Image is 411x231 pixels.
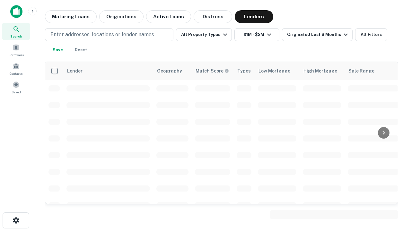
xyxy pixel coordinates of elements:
div: Lender [67,67,83,75]
button: Distress [194,10,232,23]
button: Originated Last 6 Months [282,28,353,41]
button: Reset [71,44,91,56]
a: Saved [2,79,30,96]
button: Active Loans [146,10,191,23]
th: High Mortgage [300,62,345,80]
div: High Mortgage [303,67,337,75]
img: capitalize-icon.png [10,5,22,18]
span: Search [10,34,22,39]
button: All Filters [355,28,387,41]
button: Enter addresses, locations or lender names [45,28,173,41]
th: Types [233,62,255,80]
th: Low Mortgage [255,62,300,80]
span: Saved [12,90,21,95]
th: Lender [63,62,153,80]
span: Contacts [10,71,22,76]
a: Search [2,23,30,40]
button: $1M - $2M [234,28,279,41]
div: Low Mortgage [258,67,290,75]
button: Lenders [235,10,273,23]
a: Borrowers [2,41,30,59]
div: Sale Range [348,67,374,75]
div: Geography [157,67,182,75]
th: Sale Range [345,62,402,80]
iframe: Chat Widget [379,159,411,190]
span: Borrowers [8,52,24,57]
th: Capitalize uses an advanced AI algorithm to match your search with the best lender. The match sco... [192,62,233,80]
div: Originated Last 6 Months [287,31,350,38]
div: Capitalize uses an advanced AI algorithm to match your search with the best lender. The match sco... [196,67,229,74]
a: Contacts [2,60,30,77]
button: Save your search to get updates of matches that match your search criteria. [48,44,68,56]
button: Maturing Loans [45,10,97,23]
th: Geography [153,62,192,80]
button: Originations [99,10,144,23]
p: Enter addresses, locations or lender names [50,31,154,38]
div: Types [237,67,251,75]
button: All Property Types [176,28,232,41]
h6: Match Score [196,67,228,74]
